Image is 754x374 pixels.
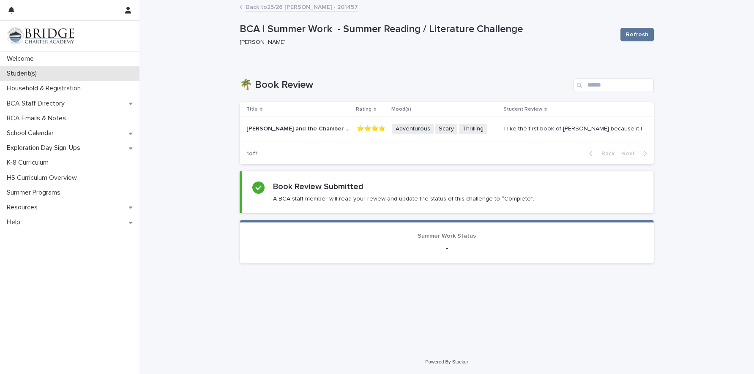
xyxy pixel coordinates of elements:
[392,124,434,134] span: Adventurous
[620,28,654,41] button: Refresh
[356,105,372,114] p: Rating
[391,105,411,114] p: Mood(s)
[273,182,363,192] h2: Book Review Submitted
[3,174,84,182] p: HS Curriculum Overview
[621,151,640,157] span: Next
[3,114,73,122] p: BCA Emails & Notes
[574,79,654,92] input: Search
[3,129,60,137] p: School Calendar
[3,55,41,63] p: Welcome
[418,233,476,239] span: Summer Work Status
[503,105,542,114] p: Student Review
[3,100,71,108] p: BCA Staff Directory
[273,195,534,203] p: A BCA staff member will read your review and update the status of this challenge to “Complete”.
[240,117,654,141] tr: [PERSON_NAME] and the Chamber of Secrets[PERSON_NAME] and the Chamber of Secrets ⭐⭐⭐⭐AdventurousS...
[7,27,74,44] img: V1C1m3IdTEidaUdm9Hs0
[250,243,644,253] p: -
[246,105,258,114] p: Title
[3,84,87,92] p: Household & Registration
[435,124,457,134] span: Scary
[240,39,610,46] p: [PERSON_NAME]
[3,218,27,226] p: Help
[626,30,648,39] span: Refresh
[425,359,468,364] a: Powered By Stacker
[3,70,44,78] p: Student(s)
[3,189,67,197] p: Summer Programs
[504,125,640,133] div: I like the first book of [PERSON_NAME] because it has magic and fantasy creatures like centaurs, ...
[3,159,55,167] p: K-8 Curriculum
[240,23,614,35] p: BCA | Summer Work - Summer Reading / Literature Challenge
[618,150,654,157] button: Next
[459,124,487,134] span: Thrilling
[357,125,385,133] p: ⭐⭐⭐⭐
[596,151,615,157] span: Back
[582,150,618,157] button: Back
[3,144,87,152] p: Exploration Day Sign-Ups
[246,124,352,133] p: Harry Potter and the Chamber of Secrets
[3,203,44,211] p: Resources
[246,2,358,11] a: Back to25/26 [PERSON_NAME] - 201457
[240,144,265,164] p: 1 of 1
[240,79,570,91] h1: 🌴 Book Review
